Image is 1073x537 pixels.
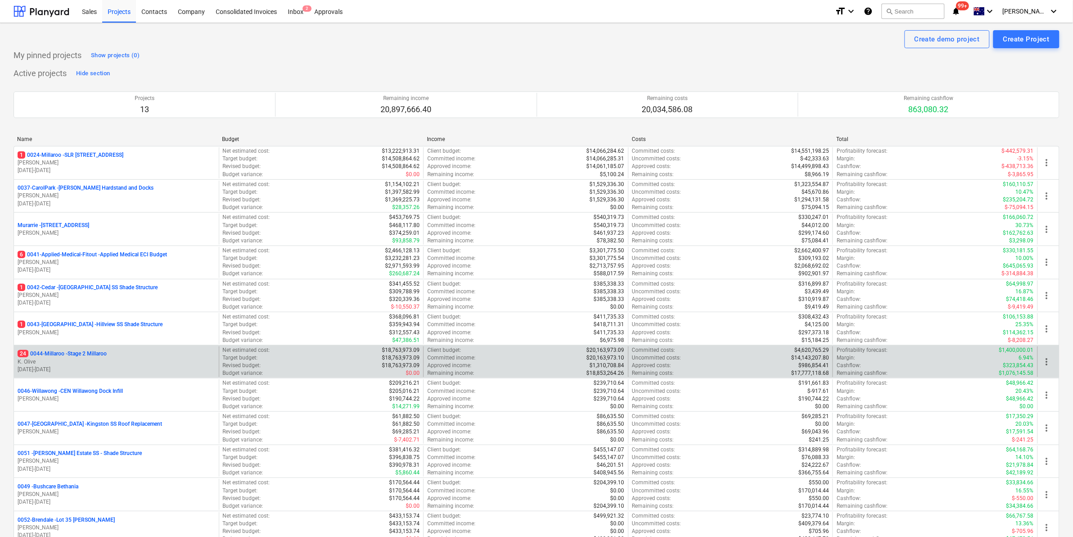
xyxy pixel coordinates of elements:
[632,222,681,229] p: Uncommitted costs :
[18,450,215,473] div: 0051 -[PERSON_NAME] Estate SS - Shade Structure[PERSON_NAME][DATE]-[DATE]
[223,214,270,221] p: Net estimated cost :
[632,171,674,178] p: Remaining costs :
[837,288,855,296] p: Margin :
[1006,280,1034,288] p: $64,998.97
[89,48,142,63] button: Show projects (0)
[18,483,78,491] p: 0049 - Bushcare Bethania
[632,196,671,204] p: Approved costs :
[1002,270,1034,278] p: $-314,884.38
[632,163,671,170] p: Approved costs :
[18,222,215,237] div: Murarrie -[STREET_ADDRESS][PERSON_NAME]
[427,288,475,296] p: Committed income :
[223,288,258,296] p: Target budget :
[18,420,215,436] div: 0047-[GEOGRAPHIC_DATA] -Kingston SS Roof Replacement[PERSON_NAME]
[427,270,474,278] p: Remaining income :
[837,313,887,321] p: Profitability forecast :
[223,280,270,288] p: Net estimated cost :
[794,247,829,255] p: $2,662,400.97
[391,303,420,311] p: $-10,550.37
[886,8,893,15] span: search
[223,313,270,321] p: Net estimated cost :
[594,288,625,296] p: $385,338.33
[805,288,829,296] p: $3,439.49
[385,262,420,270] p: $2,971,593.99
[135,104,154,115] p: 13
[91,50,140,61] div: Show projects (0)
[18,387,215,403] div: 0046-Willawong -CEN Willawong Dock Infill[PERSON_NAME]
[427,204,474,211] p: Remaining income :
[1041,522,1052,533] span: more_vert
[385,181,420,188] p: $1,154,102.21
[1010,237,1034,245] p: $3,298.09
[392,237,420,245] p: $93,858.79
[837,204,887,211] p: Remaining cashflow :
[632,321,681,328] p: Uncommitted costs :
[380,104,431,115] p: 20,897,666.40
[18,259,215,266] p: [PERSON_NAME]
[632,280,675,288] p: Committed costs :
[801,188,829,196] p: $45,670.86
[882,4,945,19] button: Search
[837,155,855,163] p: Margin :
[222,136,420,142] div: Budget
[594,296,625,303] p: $385,338.33
[18,516,115,524] p: 0052-Brendale - Lot 35 [PERSON_NAME]
[587,163,625,170] p: $14,061,185.07
[18,284,25,291] span: 1
[632,329,671,337] p: Approved costs :
[801,204,829,211] p: $75,094.15
[18,498,215,506] p: [DATE] - [DATE]
[18,251,25,258] span: 6
[18,321,25,328] span: 1
[18,151,25,159] span: 1
[18,321,163,328] p: 0043-[GEOGRAPHIC_DATA] - Hillview SS Shade Structure
[427,313,461,321] p: Client budget :
[223,296,261,303] p: Revised budget :
[135,95,154,102] p: Projects
[1002,163,1034,170] p: $-438,713.36
[791,147,829,155] p: $14,551,198.25
[223,222,258,229] p: Target budget :
[798,296,829,303] p: $310,919.87
[837,171,887,178] p: Remaining cashflow :
[223,262,261,270] p: Revised budget :
[1003,196,1034,204] p: $235,204.72
[18,457,215,465] p: [PERSON_NAME]
[611,303,625,311] p: $0.00
[587,346,625,354] p: $20,163,973.09
[427,247,461,255] p: Client budget :
[389,329,420,337] p: $312,557.43
[632,346,675,354] p: Committed costs :
[594,321,625,328] p: $418,711.31
[837,214,887,221] p: Profitability forecast :
[600,171,625,178] p: $5,100.24
[1003,181,1034,188] p: $160,110.57
[794,181,829,188] p: $1,323,554.87
[594,222,625,229] p: $540,319.73
[837,321,855,328] p: Margin :
[1041,356,1052,367] span: more_vert
[632,337,674,344] p: Remaining costs :
[1003,247,1034,255] p: $330,181.55
[427,196,471,204] p: Approved income :
[17,136,215,142] div: Name
[611,204,625,211] p: $0.00
[18,299,215,307] p: [DATE] - [DATE]
[1003,329,1034,337] p: $114,362.15
[594,280,625,288] p: $385,338.33
[837,255,855,262] p: Margin :
[632,136,829,142] div: Costs
[223,196,261,204] p: Revised budget :
[1041,456,1052,467] span: more_vert
[594,270,625,278] p: $588,017.59
[835,6,846,17] i: format_size
[837,196,861,204] p: Cashflow :
[18,284,215,307] div: 10042-Cedar -[GEOGRAPHIC_DATA] SS Shade Structure[PERSON_NAME][DATE]-[DATE]
[794,262,829,270] p: $2,068,692.02
[223,270,263,278] p: Budget variance :
[18,491,215,498] p: [PERSON_NAME]
[18,192,215,200] p: [PERSON_NAME]
[632,303,674,311] p: Remaining costs :
[791,163,829,170] p: $14,499,898.43
[632,296,671,303] p: Approved costs :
